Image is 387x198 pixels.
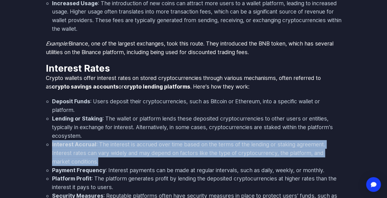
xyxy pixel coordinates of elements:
li: : Interest payments can be made at regular intervals, such as daily, weekly, or monthly. [52,166,341,175]
strong: Lending or Staking [52,115,103,122]
strong: crypto savings accounts [52,83,119,90]
strong: Interest Accrual [52,141,96,148]
li: : The interest is accrued over time based on the terms of the lending or staking agreement. Inter... [52,140,341,166]
li: : The wallet or platform lends these deposited cryptocurrencies to other users or entities, typic... [52,114,341,140]
strong: Payment Frequency [52,167,106,173]
strong: Platform Profit [52,175,91,182]
p: Crypto wallets offer interest rates on stored cryptocurrencies through various mechanisms, often ... [46,74,341,91]
li: : Users deposit their cryptocurrencies, such as Bitcoin or Ethereum, into a specific wallet or pl... [52,97,341,114]
strong: Deposit Funds [52,98,90,105]
li: : The platform generates profit by lending the deposited cryptocurrencies at higher rates than th... [52,174,341,192]
strong: crypto lending platforms [124,83,190,90]
p: Binance, one of the largest exchanges, took this route. They introduced the BNB token, which has ... [46,39,341,57]
strong: Interest Rates [46,63,110,74]
em: Example: [46,40,69,47]
div: Open Intercom Messenger [366,177,381,192]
